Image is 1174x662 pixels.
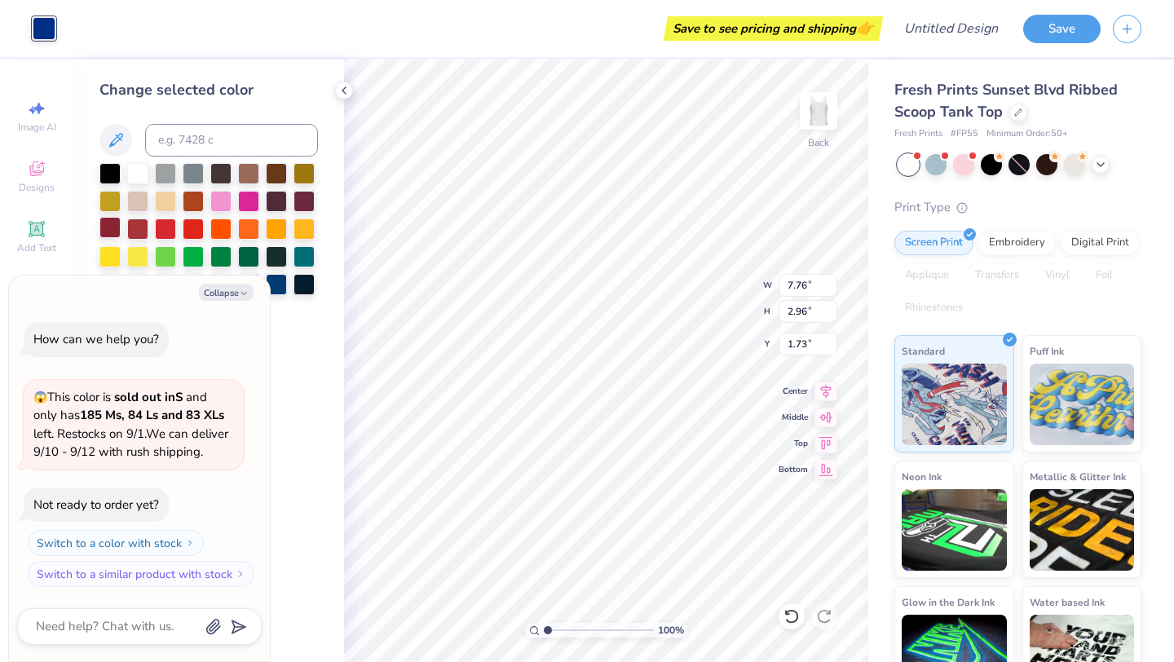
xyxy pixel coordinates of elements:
span: Standard [902,342,945,360]
div: How can we help you? [33,331,159,347]
span: 100 % [658,623,684,638]
strong: sold out in S [114,389,183,405]
button: Switch to a color with stock [28,530,204,556]
img: Neon Ink [902,489,1007,571]
input: Untitled Design [891,12,1011,45]
span: Neon Ink [902,468,942,485]
span: Fresh Prints [894,127,942,141]
span: 👉 [856,18,874,38]
div: Save to see pricing and shipping [668,16,879,41]
strong: 185 Ms, 84 Ls and 83 XLs [80,407,224,423]
div: Embroidery [978,231,1056,255]
img: Switch to a similar product with stock [236,569,245,579]
span: Top [779,438,808,449]
span: Puff Ink [1030,342,1064,360]
img: Back [802,95,835,127]
div: Applique [894,263,960,288]
span: Add Text [17,241,56,254]
div: Back [808,135,829,150]
div: Foil [1085,263,1123,288]
span: Glow in the Dark Ink [902,594,995,611]
div: Not ready to order yet? [33,496,159,513]
input: e.g. 7428 c [145,124,318,157]
img: Puff Ink [1030,364,1135,445]
div: Digital Print [1061,231,1140,255]
img: Standard [902,364,1007,445]
div: Transfers [964,263,1030,288]
div: Screen Print [894,231,973,255]
div: Change selected color [99,79,318,101]
span: Bottom [779,464,808,475]
span: Center [779,386,808,397]
div: Rhinestones [894,296,973,320]
span: # FP55 [951,127,978,141]
span: Minimum Order: 50 + [986,127,1068,141]
span: Fresh Prints Sunset Blvd Ribbed Scoop Tank Top [894,80,1118,121]
div: Vinyl [1035,263,1080,288]
button: Collapse [199,284,254,301]
span: Water based Ink [1030,594,1105,611]
span: Metallic & Glitter Ink [1030,468,1126,485]
button: Save [1023,15,1101,43]
img: Switch to a color with stock [185,538,195,548]
span: 😱 [33,390,47,405]
span: Designs [19,181,55,194]
span: This color is and only has left . Restocks on 9/1. We can deliver 9/10 - 9/12 with rush shipping. [33,389,228,461]
span: Middle [779,412,808,423]
img: Metallic & Glitter Ink [1030,489,1135,571]
div: Print Type [894,198,1141,217]
span: Image AI [18,121,56,134]
button: Switch to a similar product with stock [28,561,254,587]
